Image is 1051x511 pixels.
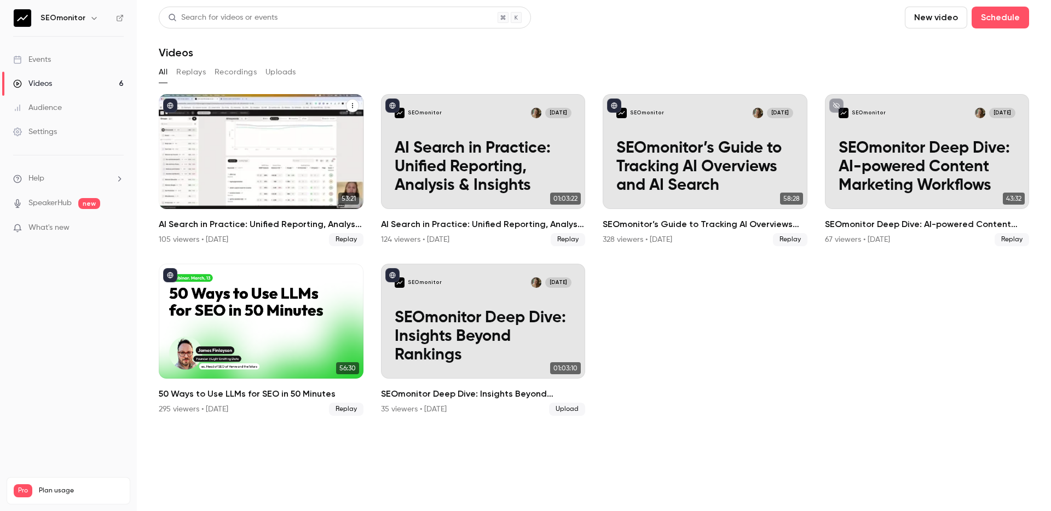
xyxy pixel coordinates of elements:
p: SEOmonitor [852,109,886,117]
button: Recordings [215,63,257,81]
div: 35 viewers • [DATE] [381,404,447,415]
span: Replay [329,403,363,416]
img: Anastasiia Shpitko [531,277,541,288]
span: 01:03:22 [550,193,581,205]
h2: AI Search in Practice: Unified Reporting, Analysis & Insights [381,218,586,231]
p: SEOmonitor’s Guide to Tracking AI Overviews and AI Search [616,140,793,195]
div: Videos [13,78,52,89]
div: 124 viewers • [DATE] [381,234,449,245]
iframe: Noticeable Trigger [111,223,124,233]
img: SEOmonitor’s Guide to Tracking AI Overviews and AI Search [616,108,627,118]
a: AI Search in Practice: Unified Reporting, Analysis & Insights SEOmonitorAnastasiia Shpitko[DATE]A... [381,94,586,246]
a: 53:21AI Search in Practice: Unified Reporting, Analysis & Insights105 viewers • [DATE]Replay [159,94,363,246]
img: SEOmonitor Deep Dive: AI-powered Content Marketing Workflows [839,108,849,118]
a: SEOmonitor’s Guide to Tracking AI Overviews and AI Search SEOmonitorAnastasiia Shpitko[DATE]SEOmo... [603,94,807,246]
button: published [607,98,621,113]
h2: SEOmonitor Deep Dive: AI-powered Content Marketing Workflows [825,218,1030,231]
p: SEOmonitor Deep Dive: AI-powered Content Marketing Workflows [839,140,1015,195]
h2: SEOmonitor Deep Dive: Insights Beyond Rankings [381,387,586,400]
img: AI Search in Practice: Unified Reporting, Analysis & Insights [395,108,405,118]
p: SEOmonitor Deep Dive: Insights Beyond Rankings [395,309,571,365]
button: published [385,98,400,113]
span: Replay [773,233,807,246]
p: SEOmonitor [630,109,664,117]
li: AI Search in Practice: Unified Reporting, Analysis & Insights [381,94,586,246]
span: 01:03:10 [550,362,581,374]
span: [DATE] [545,277,571,288]
a: SEOmonitor Deep Dive: AI-powered Content Marketing WorkflowsSEOmonitorAnastasiia Shpitko[DATE]SEO... [825,94,1030,246]
span: 58:28 [780,193,803,205]
section: Videos [159,7,1029,504]
p: SEOmonitor [408,109,442,117]
p: AI Search in Practice: Unified Reporting, Analysis & Insights [395,140,571,195]
span: 56:30 [336,362,359,374]
button: unpublished [829,98,844,113]
li: 50 Ways to Use LLMs for SEO in 50 Minutes [159,264,363,416]
button: New video [905,7,967,28]
span: Plan usage [39,486,123,495]
span: 43:32 [1003,193,1025,205]
span: Replay [551,233,585,246]
div: 328 viewers • [DATE] [603,234,672,245]
p: SEOmonitor [408,279,442,286]
button: Replays [176,63,206,81]
span: 53:21 [338,193,359,205]
div: 295 viewers • [DATE] [159,404,228,415]
span: [DATE] [767,108,793,118]
span: Upload [549,403,585,416]
div: 105 viewers • [DATE] [159,234,228,245]
a: SpeakerHub [28,198,72,209]
span: Replay [329,233,363,246]
img: Anastasiia Shpitko [531,108,541,118]
a: SEOmonitor Deep Dive: Insights Beyond RankingsSEOmonitorAnastasiia Shpitko[DATE]SEOmonitor Deep D... [381,264,586,416]
span: Replay [995,233,1029,246]
button: published [163,268,177,282]
div: Settings [13,126,57,137]
h2: SEOmonitor’s Guide to Tracking AI Overviews and AI Search [603,218,807,231]
img: SEOmonitor Deep Dive: Insights Beyond Rankings [395,277,405,288]
span: new [78,198,100,209]
li: SEOmonitor’s Guide to Tracking AI Overviews and AI Search [603,94,807,246]
button: Uploads [265,63,296,81]
button: All [159,63,168,81]
li: AI Search in Practice: Unified Reporting, Analysis & Insights [159,94,363,246]
h2: 50 Ways to Use LLMs for SEO in 50 Minutes [159,387,363,400]
div: 67 viewers • [DATE] [825,234,890,245]
span: What's new [28,222,70,234]
button: Schedule [972,7,1029,28]
img: SEOmonitor [14,9,31,27]
span: [DATE] [989,108,1015,118]
img: Anastasiia Shpitko [975,108,985,118]
span: Help [28,173,44,184]
div: Audience [13,102,62,113]
h6: SEOmonitor [41,13,85,24]
li: help-dropdown-opener [13,173,124,184]
span: Pro [14,484,32,497]
span: [DATE] [545,108,571,118]
div: Search for videos or events [168,12,278,24]
button: published [163,98,177,113]
h2: AI Search in Practice: Unified Reporting, Analysis & Insights [159,218,363,231]
li: SEOmonitor Deep Dive: Insights Beyond Rankings [381,264,586,416]
img: Anastasiia Shpitko [753,108,763,118]
button: published [385,268,400,282]
h1: Videos [159,46,193,59]
li: SEOmonitor Deep Dive: AI-powered Content Marketing Workflows [825,94,1030,246]
a: 56:3050 Ways to Use LLMs for SEO in 50 Minutes295 viewers • [DATE]Replay [159,264,363,416]
ul: Videos [159,94,1029,416]
div: Events [13,54,51,65]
